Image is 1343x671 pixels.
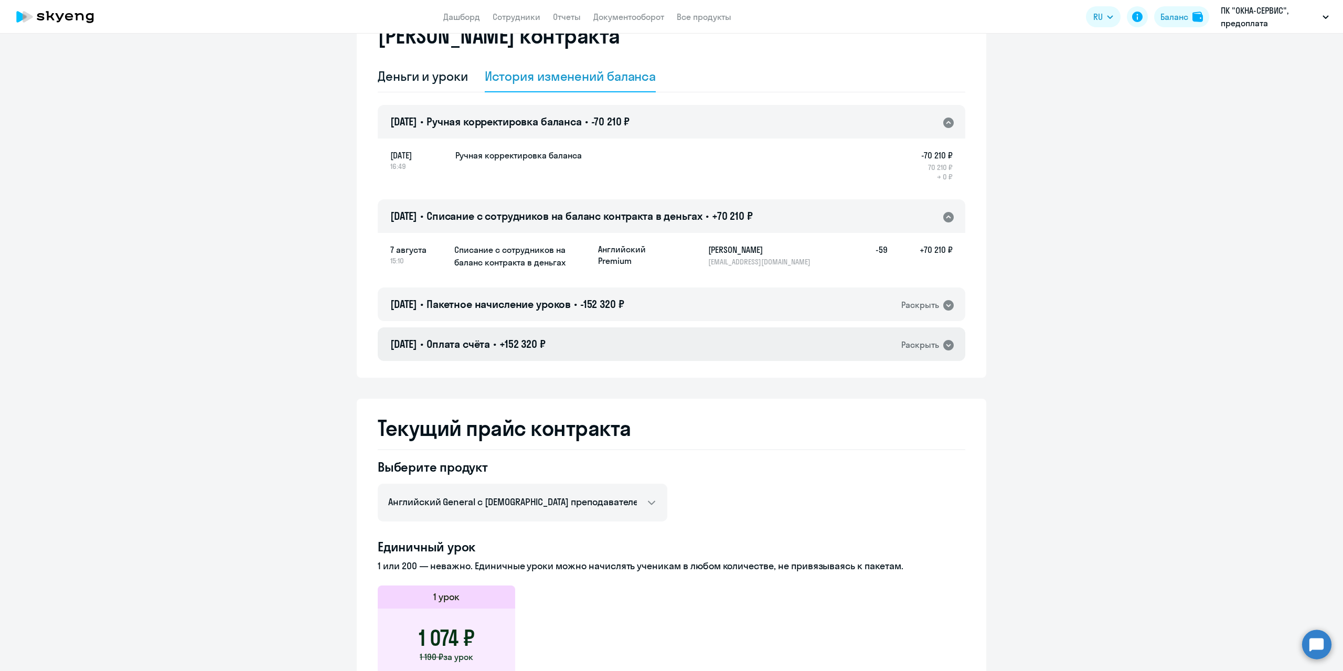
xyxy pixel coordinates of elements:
a: Дашборд [443,12,480,22]
h5: +70 210 ₽ [888,243,953,267]
h5: -59 [854,243,888,267]
h2: [PERSON_NAME] контракта [378,23,620,48]
span: +152 320 ₽ [499,337,546,350]
h5: [PERSON_NAME] [708,243,816,256]
a: Все продукты [677,12,731,22]
p: Английский Premium [598,243,677,267]
span: за урок [443,652,473,662]
h5: 1 урок [433,590,460,604]
span: • [574,297,577,311]
span: [DATE] [390,209,417,222]
span: Оплата счёта [427,337,490,350]
span: -70 210 ₽ [591,115,630,128]
span: 16:49 [390,162,447,171]
h5: Ручная корректировка баланса [455,149,582,162]
p: 70 210 ₽ [921,163,953,172]
img: balance [1192,12,1203,22]
span: RU [1093,10,1103,23]
div: Деньги и уроки [378,68,468,84]
p: → 0 ₽ [921,172,953,182]
p: [EMAIL_ADDRESS][DOMAIN_NAME] [708,257,816,267]
span: -152 320 ₽ [580,297,624,311]
div: Баланс [1160,10,1188,23]
div: Раскрыть [901,338,939,352]
span: [DATE] [390,297,417,311]
h4: Выберите продукт [378,459,667,475]
span: 1 190 ₽ [420,652,443,662]
span: • [706,209,709,222]
h5: -70 210 ₽ [921,149,953,162]
span: • [420,337,423,350]
h5: Списание с сотрудников на баланс контракта в деньгах [454,243,590,269]
button: ПК "ОКНА-СЕРВИС", предоплата [1216,4,1334,29]
p: ПК "ОКНА-СЕРВИС", предоплата [1221,4,1318,29]
h3: 1 074 ₽ [419,625,475,651]
button: Балансbalance [1154,6,1209,27]
a: Отчеты [553,12,581,22]
span: • [420,209,423,222]
span: [DATE] [390,149,447,162]
button: RU [1086,6,1121,27]
span: 15:10 [390,256,446,265]
div: Раскрыть [901,299,939,312]
span: 7 августа [390,243,446,256]
span: Списание с сотрудников на баланс контракта в деньгах [427,209,702,222]
span: Пакетное начисление уроков [427,297,571,311]
span: • [585,115,588,128]
p: 1 или 200 — неважно. Единичные уроки можно начислять ученикам в любом количестве, не привязываясь... [378,559,965,573]
a: Документооборот [593,12,664,22]
span: +70 210 ₽ [712,209,753,222]
span: Ручная корректировка баланса [427,115,582,128]
h4: Единичный урок [378,538,965,555]
h2: Текущий прайс контракта [378,416,965,441]
span: • [420,297,423,311]
span: [DATE] [390,337,417,350]
span: • [420,115,423,128]
div: История изменений баланса [485,68,656,84]
span: [DATE] [390,115,417,128]
span: • [493,337,496,350]
a: Сотрудники [493,12,540,22]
